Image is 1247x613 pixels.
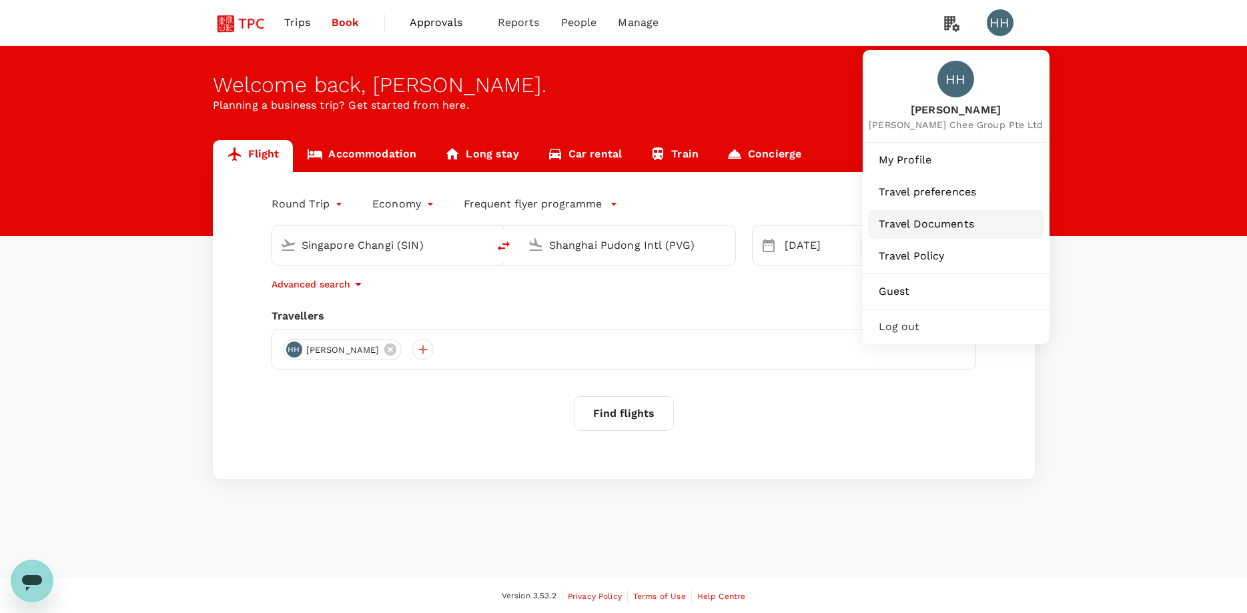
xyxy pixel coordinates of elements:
[11,560,53,602] iframe: Button to launch messaging window
[868,312,1044,342] div: Log out
[213,73,1035,97] div: Welcome back , [PERSON_NAME] .
[869,103,1043,118] span: [PERSON_NAME]
[533,140,637,172] a: Car rental
[636,140,713,172] a: Train
[633,592,686,601] span: Terms of Use
[410,15,476,31] span: Approvals
[937,61,974,97] div: HH
[213,97,1035,113] p: Planning a business trip? Get started from here.
[293,140,430,172] a: Accommodation
[879,248,1033,264] span: Travel Policy
[498,15,540,31] span: Reports
[568,592,622,601] span: Privacy Policy
[879,319,1033,335] span: Log out
[464,196,618,212] button: Frequent flyer programme
[502,590,556,603] span: Version 3.53.2
[869,118,1043,131] span: [PERSON_NAME] Chee Group Pte Ltd
[213,8,274,37] img: Tsao Pao Chee Group Pte Ltd
[272,277,350,291] p: Advanced search
[618,15,659,31] span: Manage
[272,276,366,292] button: Advanced search
[488,230,520,262] button: delete
[302,235,460,255] input: Depart from
[868,241,1044,271] a: Travel Policy
[713,140,815,172] a: Concierge
[464,196,602,212] p: Frequent flyer programme
[868,209,1044,239] a: Travel Documents
[633,589,686,604] a: Terms of Use
[286,342,302,358] div: HH
[879,152,1033,168] span: My Profile
[568,589,622,604] a: Privacy Policy
[697,589,746,604] a: Help Centre
[283,339,402,360] div: HH[PERSON_NAME]
[868,145,1044,175] a: My Profile
[213,140,294,172] a: Flight
[272,193,346,215] div: Round Trip
[697,592,746,601] span: Help Centre
[561,15,597,31] span: People
[879,216,1033,232] span: Travel Documents
[574,396,674,431] button: Find flights
[779,232,858,259] div: [DATE]
[549,235,707,255] input: Going to
[372,193,437,215] div: Economy
[987,9,1013,36] div: HH
[298,344,388,357] span: [PERSON_NAME]
[478,243,481,246] button: Open
[868,177,1044,207] a: Travel preferences
[430,140,532,172] a: Long stay
[868,277,1044,306] a: Guest
[879,184,1033,200] span: Travel preferences
[284,15,310,31] span: Trips
[879,283,1033,299] span: Guest
[272,308,976,324] div: Travellers
[726,243,729,246] button: Open
[332,15,360,31] span: Book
